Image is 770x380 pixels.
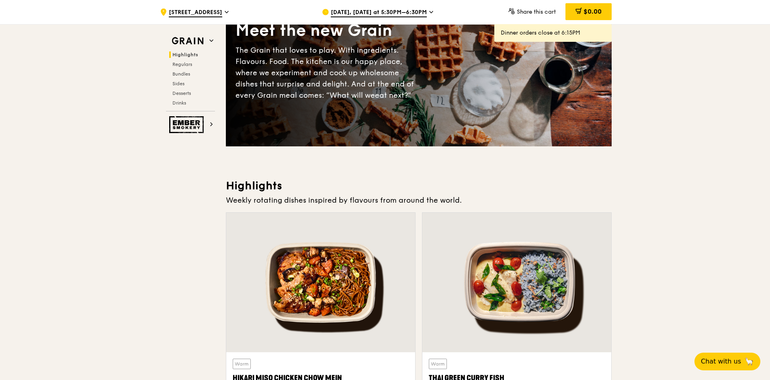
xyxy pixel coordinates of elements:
[236,45,419,101] div: The Grain that loves to play. With ingredients. Flavours. Food. The kitchen is our happy place, w...
[694,353,760,370] button: Chat with us🦙
[744,357,754,366] span: 🦙
[233,359,251,369] div: Warm
[236,20,419,41] div: Meet the new Grain
[501,29,605,37] div: Dinner orders close at 6:15PM
[169,8,222,17] span: [STREET_ADDRESS]
[375,91,411,100] span: eat next?”
[169,116,206,133] img: Ember Smokery web logo
[172,52,198,58] span: Highlights
[429,359,447,369] div: Warm
[331,8,427,17] span: [DATE], [DATE] at 5:30PM–6:30PM
[172,71,190,77] span: Bundles
[172,62,192,67] span: Regulars
[517,8,556,15] span: Share this cart
[169,34,206,48] img: Grain web logo
[226,195,612,206] div: Weekly rotating dishes inspired by flavours from around the world.
[584,8,602,15] span: $0.00
[172,100,186,106] span: Drinks
[701,357,741,366] span: Chat with us
[172,81,184,86] span: Sides
[172,90,191,96] span: Desserts
[226,179,612,193] h3: Highlights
